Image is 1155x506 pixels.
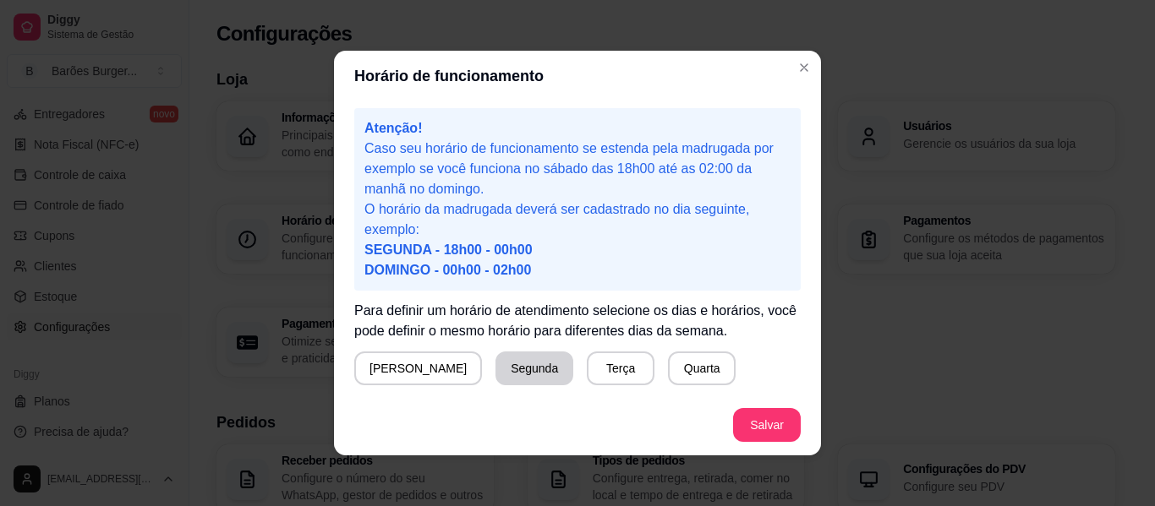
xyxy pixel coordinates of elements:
[364,139,791,199] p: Caso seu horário de funcionamento se estenda pela madrugada por exemplo se você funciona no sábad...
[354,351,482,385] button: [PERSON_NAME]
[354,301,801,341] p: Para definir um horário de atendimento selecione os dias e horários, você pode definir o mesmo ho...
[733,408,801,442] button: Salvar
[364,263,531,277] span: DOMINGO - 00h00 - 02h00
[364,199,791,280] p: O horário da madrugada deverá ser cadastrado no dia seguinte, exemplo:
[364,242,533,257] span: SEGUNDA - 18h00 - 00h00
[364,118,791,139] p: Atenção!
[334,51,821,101] header: Horário de funcionamento
[495,351,573,385] button: Segunda
[791,54,818,81] button: Close
[668,351,736,385] button: Quarta
[587,351,654,385] button: Terça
